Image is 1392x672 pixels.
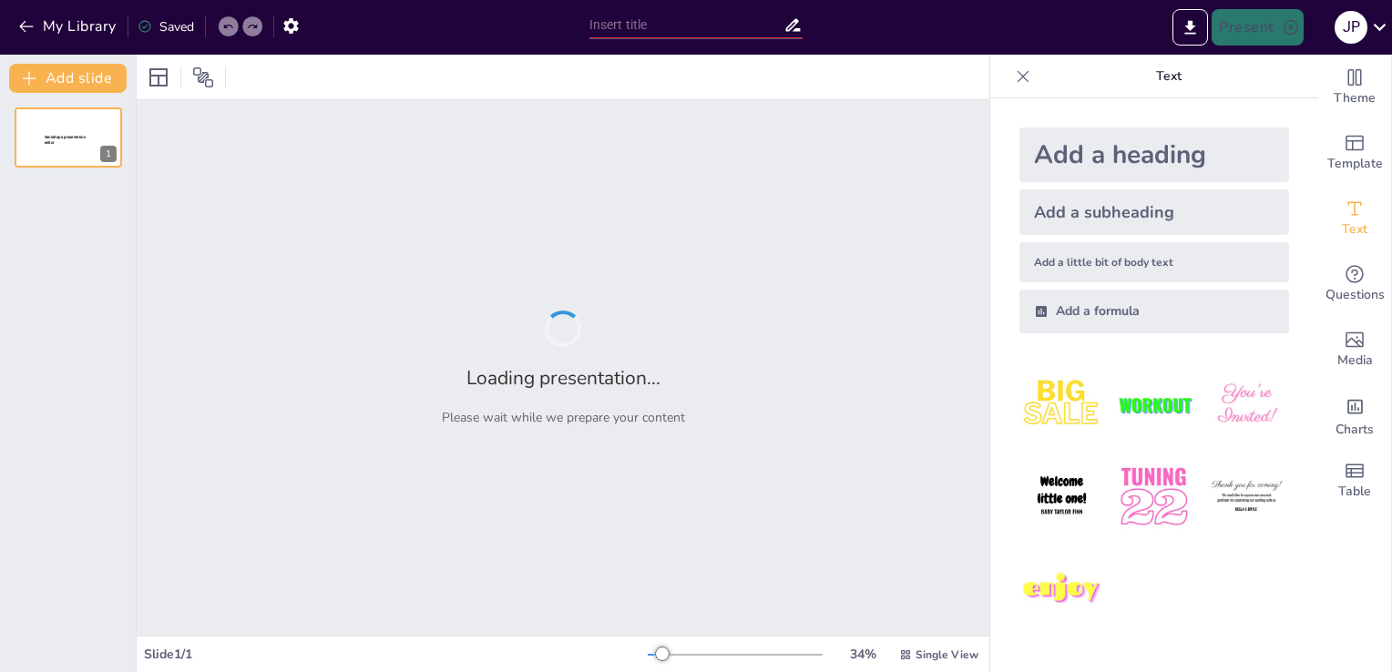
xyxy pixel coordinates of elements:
div: 1 [100,146,117,162]
span: Sendsteps presentation editor [45,135,86,145]
div: Get real-time input from your audience [1318,251,1391,317]
h2: Loading presentation... [466,365,660,391]
input: Insert title [589,12,784,38]
div: Layout [144,63,173,92]
button: Add slide [9,64,127,93]
div: Add a heading [1019,127,1289,182]
img: 3.jpeg [1204,362,1289,447]
span: Single View [916,647,978,662]
img: 6.jpeg [1204,454,1289,539]
button: J P [1335,9,1367,46]
p: Text [1038,55,1300,98]
span: Questions [1325,285,1385,305]
div: J P [1335,11,1367,44]
span: Charts [1336,420,1374,440]
img: 2.jpeg [1111,362,1196,447]
span: Text [1342,219,1367,239]
div: Add a little bit of body text [1019,242,1289,282]
div: Add ready made slides [1318,120,1391,186]
div: Add charts and graphs [1318,382,1391,448]
img: 7.jpeg [1019,547,1104,632]
div: Saved [138,18,194,36]
div: Add a formula [1019,290,1289,333]
div: 34 % [841,646,885,663]
div: Slide 1 / 1 [144,646,648,663]
span: Media [1337,351,1373,371]
p: Please wait while we prepare your content [442,409,685,426]
img: 5.jpeg [1111,454,1196,539]
div: Change the overall theme [1318,55,1391,120]
button: Export to PowerPoint [1172,9,1208,46]
span: Table [1338,482,1371,502]
div: Add text boxes [1318,186,1391,251]
img: 1.jpeg [1019,362,1104,447]
div: Add a subheading [1019,189,1289,235]
div: Add images, graphics, shapes or video [1318,317,1391,382]
button: Present [1212,9,1303,46]
img: 4.jpeg [1019,454,1104,539]
span: Theme [1334,88,1376,108]
div: 1 [15,107,122,168]
button: My Library [14,12,124,41]
span: Template [1327,154,1383,174]
div: Add a table [1318,448,1391,514]
span: Position [192,66,214,88]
